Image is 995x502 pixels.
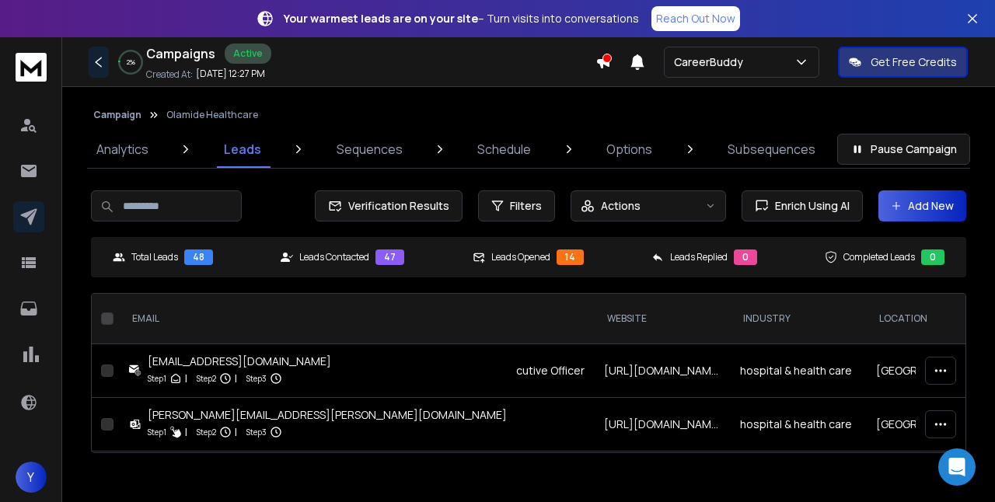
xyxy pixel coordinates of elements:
th: website [595,294,731,344]
p: Completed Leads [843,251,915,263]
p: Step 3 [246,424,267,440]
a: Leads [215,131,271,168]
p: CareerBuddy [674,54,749,70]
a: Schedule [468,131,540,168]
a: Reach Out Now [651,6,740,31]
div: 48 [184,249,213,265]
th: industry [731,294,867,344]
td: CEO [459,398,595,451]
p: Step 2 [197,424,216,440]
td: [URL][DOMAIN_NAME] [595,398,731,451]
button: Y [16,462,47,493]
p: | [235,371,237,386]
p: Total Leads [131,251,178,263]
p: Step 3 [246,371,267,386]
p: Leads [224,140,261,159]
td: hospital & health care [731,344,867,398]
td: [URL][DOMAIN_NAME] [595,344,731,398]
p: Leads Replied [670,251,728,263]
div: 0 [921,249,944,265]
p: Olamide Healthcare [166,109,258,121]
img: logo [16,53,47,82]
td: Chief Executive Officer [459,344,595,398]
p: Created At: [146,68,193,81]
button: Pause Campaign [837,134,970,165]
a: Analytics [87,131,158,168]
button: Filters [478,190,555,221]
p: Step 2 [197,371,216,386]
button: Add New [878,190,966,221]
p: Schedule [477,140,531,159]
th: title [459,294,595,344]
p: Sequences [337,140,403,159]
span: Filters [510,198,542,214]
span: Verification Results [342,198,449,214]
a: Sequences [327,131,412,168]
h1: Campaigns [146,44,215,63]
p: Get Free Credits [871,54,957,70]
p: | [235,424,237,440]
p: Step 1 [148,424,166,440]
p: | [185,371,187,386]
button: Campaign [93,109,141,121]
button: Verification Results [315,190,463,221]
p: Step 1 [148,371,166,386]
div: 0 [734,249,757,265]
button: Enrich Using AI [742,190,863,221]
div: Open Intercom Messenger [938,448,976,486]
th: EMAIL [120,294,516,344]
div: [PERSON_NAME][EMAIL_ADDRESS][PERSON_NAME][DOMAIN_NAME] [148,407,507,423]
p: Analytics [96,140,148,159]
p: Subsequences [728,140,815,159]
div: 14 [557,249,584,265]
p: [DATE] 12:27 PM [196,68,265,80]
p: Leads Contacted [299,251,369,263]
div: [EMAIL_ADDRESS][DOMAIN_NAME] [148,354,331,369]
td: hospital & health care [731,398,867,451]
a: Subsequences [718,131,825,168]
p: Reach Out Now [656,11,735,26]
p: 2 % [127,58,135,67]
button: Get Free Credits [838,47,968,78]
a: Options [597,131,662,168]
div: Active [225,44,271,64]
p: Options [606,140,652,159]
p: – Turn visits into conversations [284,11,639,26]
span: Enrich Using AI [769,198,850,214]
p: | [185,424,187,440]
p: Leads Opened [491,251,550,263]
strong: Your warmest leads are on your site [284,11,478,26]
div: 47 [375,249,404,265]
p: Actions [601,198,641,214]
